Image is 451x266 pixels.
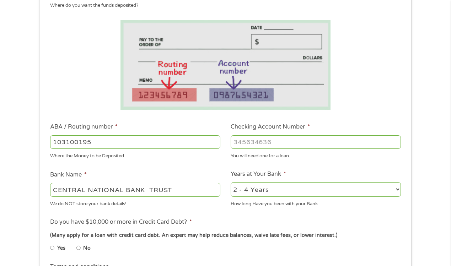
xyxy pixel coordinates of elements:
div: Where the Money to be Deposited [50,150,220,160]
label: Years at Your Bank [231,170,286,178]
div: Where do you want the funds deposited? [50,2,396,9]
input: 345634636 [231,135,401,149]
div: We do NOT store your bank details! [50,198,220,207]
div: (Many apply for a loan with credit card debt. An expert may help reduce balances, waive late fees... [50,232,401,239]
div: How long Have you been with your Bank [231,198,401,207]
label: Bank Name [50,171,87,179]
label: Checking Account Number [231,123,310,131]
img: Routing number location [120,20,331,110]
label: Do you have $10,000 or more in Credit Card Debt? [50,218,192,226]
label: ABA / Routing number [50,123,118,131]
label: No [83,244,91,252]
div: You will need one for a loan. [231,150,401,160]
label: Yes [57,244,65,252]
input: 263177916 [50,135,220,149]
